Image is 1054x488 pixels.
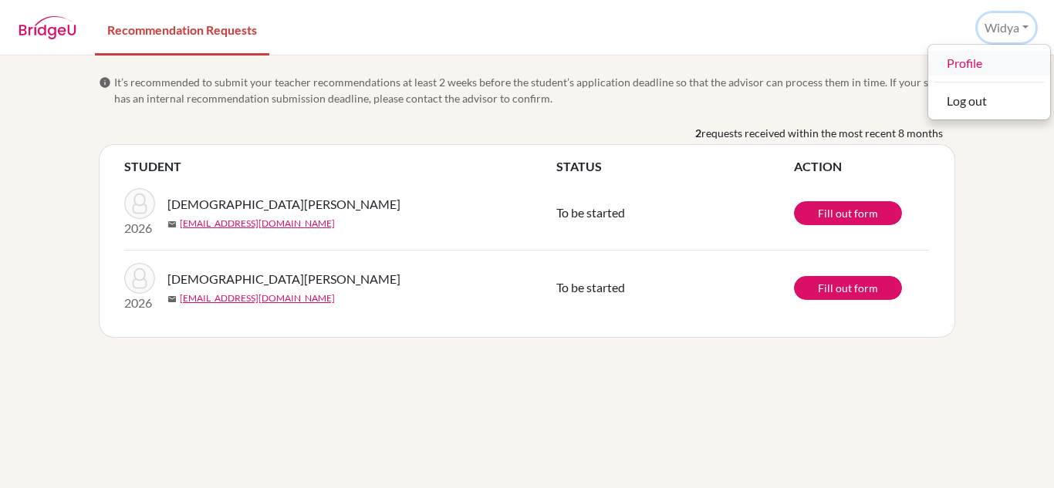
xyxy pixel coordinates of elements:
[794,157,930,176] th: ACTION
[695,125,701,141] b: 2
[978,13,1035,42] button: Widya
[927,44,1051,120] div: Widya
[124,263,155,294] img: Christian, Sally
[556,157,794,176] th: STATUS
[99,76,111,89] span: info
[794,201,902,225] a: Fill out form
[180,291,335,305] a: [EMAIL_ADDRESS][DOMAIN_NAME]
[124,294,155,312] p: 2026
[928,89,1050,113] button: Log out
[95,2,269,56] a: Recommendation Requests
[114,74,955,106] span: It’s recommended to submit your teacher recommendations at least 2 weeks before the student’s app...
[928,51,1050,76] a: Profile
[556,205,625,220] span: To be started
[701,125,943,141] span: requests received within the most recent 8 months
[556,280,625,294] span: To be started
[124,219,155,237] p: 2026
[180,217,335,231] a: [EMAIL_ADDRESS][DOMAIN_NAME]
[167,220,177,229] span: mail
[167,270,400,288] span: [DEMOGRAPHIC_DATA][PERSON_NAME]
[167,294,177,304] span: mail
[19,16,76,39] img: BridgeU logo
[794,276,902,300] a: Fill out form
[167,195,400,214] span: [DEMOGRAPHIC_DATA][PERSON_NAME]
[124,157,556,176] th: STUDENT
[124,188,155,219] img: Christian, Sally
